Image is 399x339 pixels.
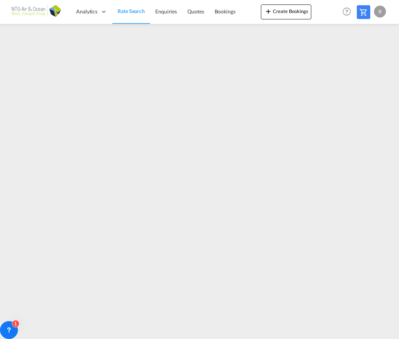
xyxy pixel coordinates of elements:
[118,8,145,14] span: Rate Search
[264,7,273,16] md-icon: icon-plus 400-fg
[374,6,386,18] div: R
[76,8,97,15] span: Analytics
[261,4,311,19] button: icon-plus 400-fgCreate Bookings
[11,3,62,20] img: af31b1c0b01f11ecbc353f8e72265e29.png
[187,8,204,15] span: Quotes
[215,8,236,15] span: Bookings
[155,8,177,15] span: Enquiries
[340,5,357,19] div: Help
[340,5,353,18] span: Help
